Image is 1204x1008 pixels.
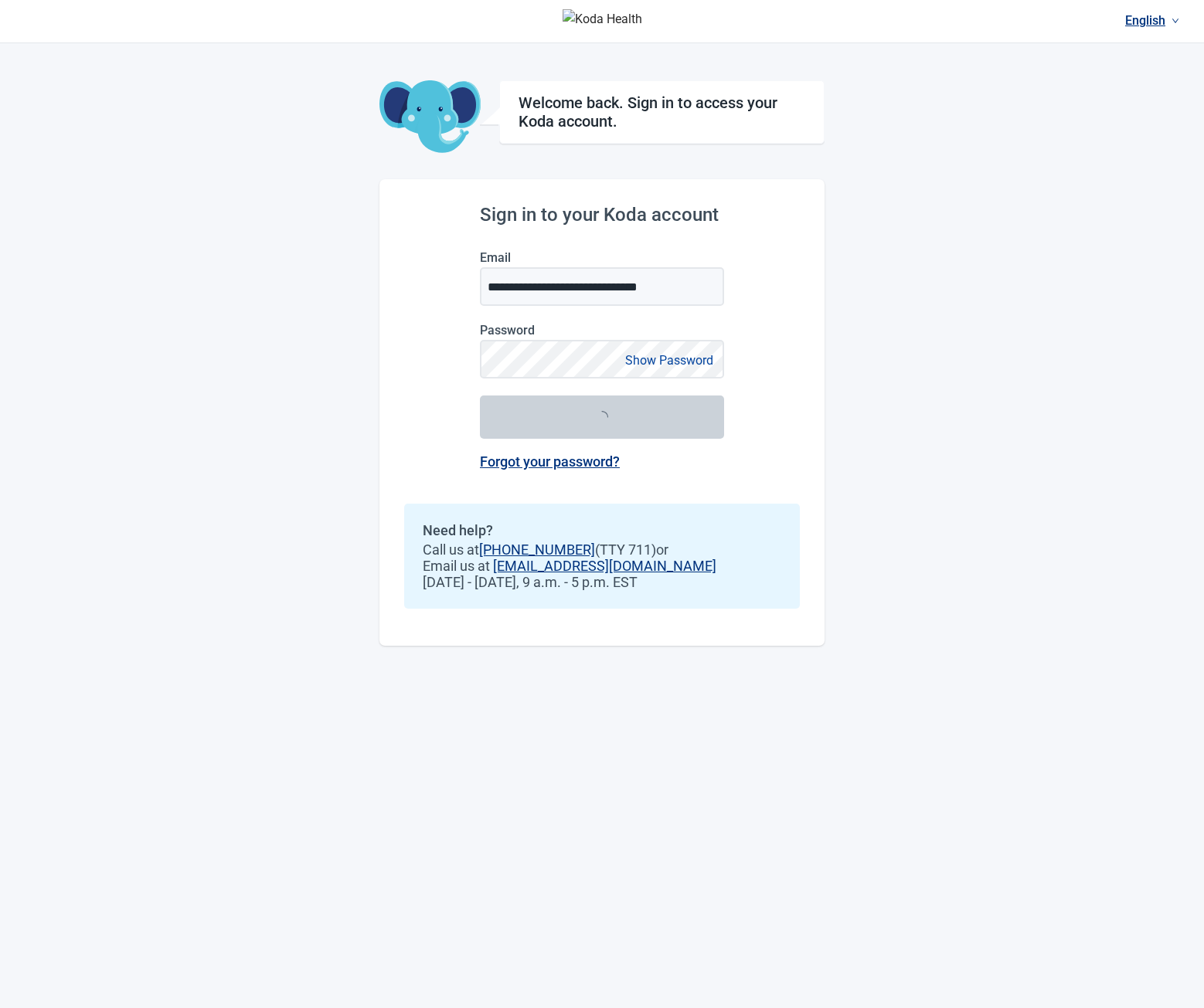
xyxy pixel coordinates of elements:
label: Password [480,323,724,338]
a: [PHONE_NUMBER] [479,541,595,558]
a: [EMAIL_ADDRESS][DOMAIN_NAME] [493,558,716,574]
main: Main content [379,43,825,646]
span: [DATE] - [DATE], 9 a.m. - 5 p.m. EST [423,574,781,590]
img: Koda Health [563,9,642,34]
h1: Welcome back. Sign in to access your Koda account. [519,93,805,131]
span: Email us at [423,558,781,574]
button: Show Password [621,350,718,371]
span: Call us at (TTY 711) or [423,541,781,558]
a: Current language: English [1119,8,1185,33]
label: Email [480,250,724,265]
span: loading [596,411,608,423]
span: down [1172,17,1179,25]
img: Koda Elephant [379,80,481,154]
h2: Sign in to your Koda account [480,204,724,226]
h2: Need help? [423,522,781,538]
a: Forgot your password? [480,453,620,470]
